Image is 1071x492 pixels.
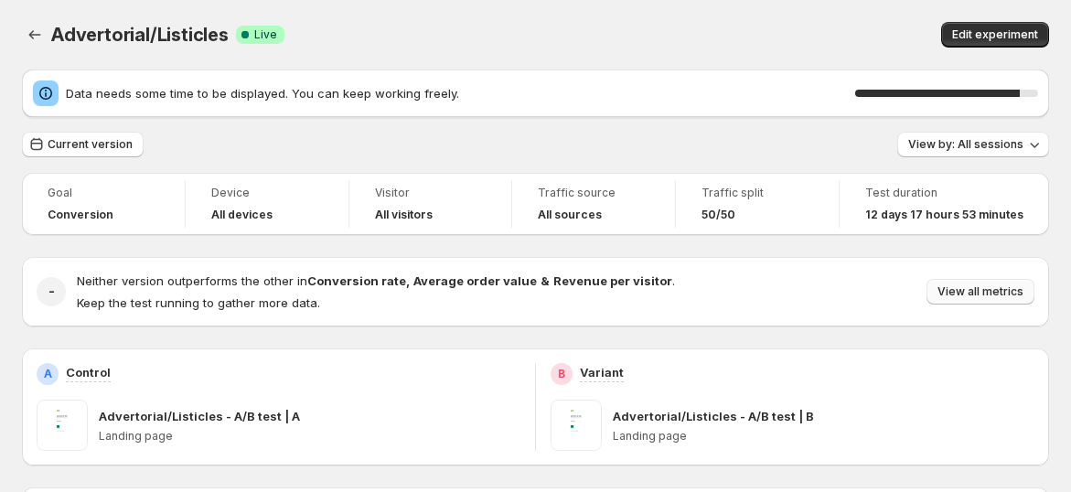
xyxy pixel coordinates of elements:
span: Traffic split [702,186,813,200]
a: Traffic split50/50 [702,184,813,224]
span: Edit experiment [952,27,1038,42]
span: View all metrics [937,284,1023,299]
span: Conversion [48,208,113,222]
h4: All sources [538,208,602,222]
span: 12 days 17 hours 53 minutes [865,208,1023,222]
span: Test duration [865,186,1023,200]
span: Device [211,186,323,200]
img: Advertorial/Listicles - A/B test | A [37,400,88,451]
span: Traffic source [538,186,649,200]
p: Landing page [99,429,520,444]
button: Current version [22,132,144,157]
a: Test duration12 days 17 hours 53 minutes [865,184,1023,224]
span: Data needs some time to be displayed. You can keep working freely. [66,84,855,102]
a: DeviceAll devices [211,184,323,224]
h2: B [558,367,565,381]
h4: All visitors [375,208,433,222]
h2: - [48,283,55,301]
strong: & [541,273,550,288]
img: Advertorial/Listicles - A/B test | B [551,400,602,451]
h2: A [44,367,52,381]
button: View by: All sessions [897,132,1049,157]
span: Live [254,27,277,42]
p: Variant [580,363,624,381]
span: Goal [48,186,159,200]
a: Traffic sourceAll sources [538,184,649,224]
p: Control [66,363,111,381]
button: Back [22,22,48,48]
h4: All devices [211,208,273,222]
strong: Conversion rate [307,273,406,288]
span: View by: All sessions [908,137,1023,152]
span: 50/50 [702,208,735,222]
a: VisitorAll visitors [375,184,487,224]
p: Advertorial/Listicles - A/B test | A [99,407,300,425]
button: Edit experiment [941,22,1049,48]
strong: , [406,273,410,288]
span: Current version [48,137,133,152]
p: Advertorial/Listicles - A/B test | B [613,407,814,425]
strong: Revenue per visitor [553,273,672,288]
a: GoalConversion [48,184,159,224]
button: View all metrics [926,279,1034,305]
span: Visitor [375,186,487,200]
span: Keep the test running to gather more data. [77,295,320,310]
p: Landing page [613,429,1034,444]
span: Neither version outperforms the other in . [77,273,675,288]
strong: Average order value [413,273,537,288]
span: Advertorial/Listicles [51,24,229,46]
